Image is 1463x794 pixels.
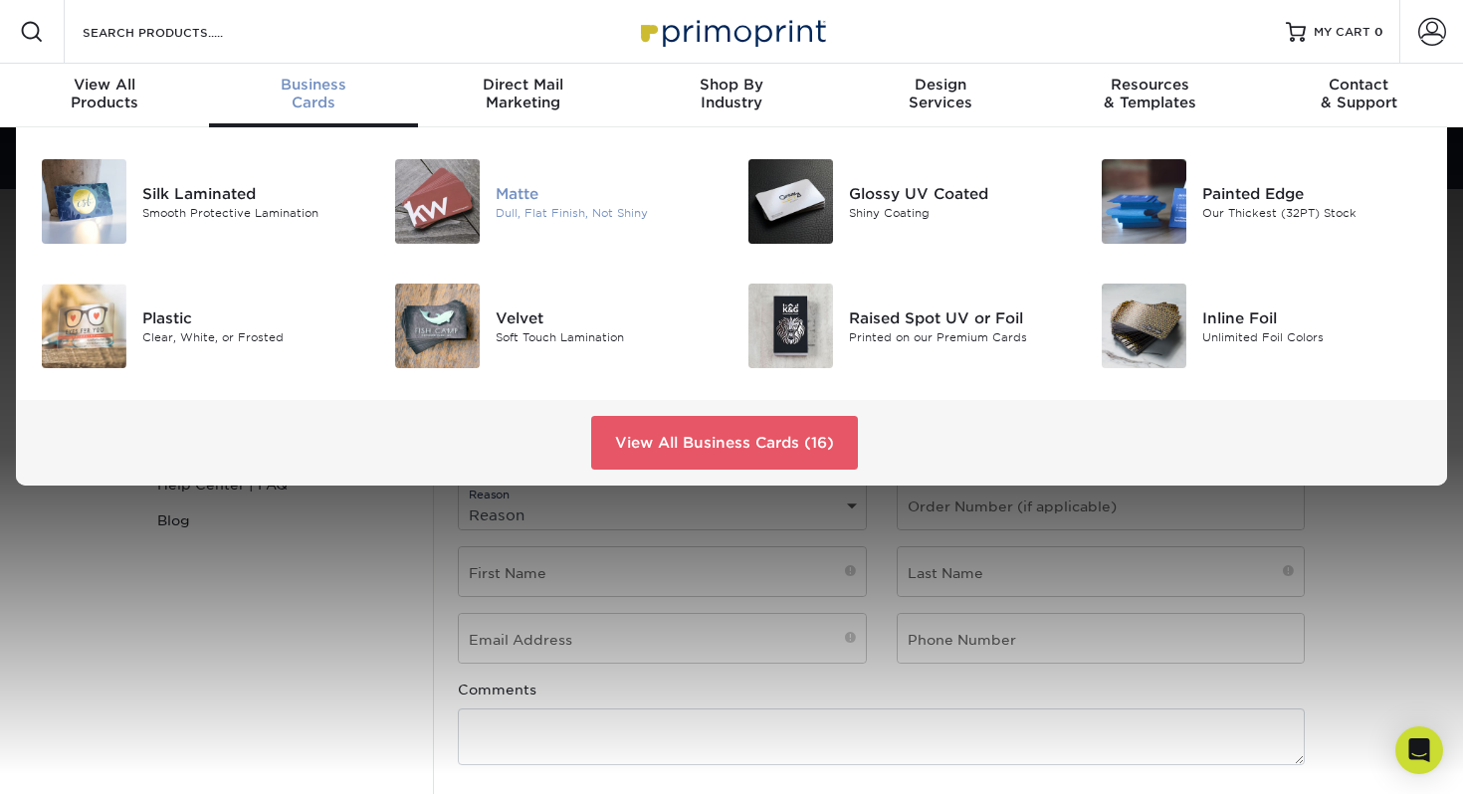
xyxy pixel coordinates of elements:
[1102,159,1186,244] img: Painted Edge Business Cards
[496,204,717,221] div: Dull, Flat Finish, Not Shiny
[1254,64,1463,127] a: Contact& Support
[748,284,833,368] img: Raised Spot UV or Foil Business Cards
[1314,24,1370,41] span: MY CART
[1254,76,1463,111] div: & Support
[836,76,1045,94] span: Design
[209,64,418,127] a: BusinessCards
[1374,25,1383,39] span: 0
[1102,284,1186,368] img: Inline Foil Business Cards
[1395,726,1443,774] div: Open Intercom Messenger
[836,64,1045,127] a: DesignServices
[395,159,480,244] img: Matte Business Cards
[496,328,717,345] div: Soft Touch Lamination
[627,64,836,127] a: Shop ByIndustry
[627,76,836,111] div: Industry
[849,328,1070,345] div: Printed on our Premium Cards
[836,76,1045,111] div: Services
[632,10,831,53] img: Primoprint
[418,76,627,94] span: Direct Mail
[209,76,418,94] span: Business
[1045,76,1254,111] div: & Templates
[849,306,1070,328] div: Raised Spot UV or Foil
[849,182,1070,204] div: Glossy UV Coated
[1100,151,1423,252] a: Painted Edge Business Cards Painted Edge Our Thickest (32PT) Stock
[393,151,717,252] a: Matte Business Cards Matte Dull, Flat Finish, Not Shiny
[418,76,627,111] div: Marketing
[496,306,717,328] div: Velvet
[42,284,126,368] img: Plastic Business Cards
[496,182,717,204] div: Matte
[1254,76,1463,94] span: Contact
[1045,64,1254,127] a: Resources& Templates
[40,276,363,376] a: Plastic Business Cards Plastic Clear, White, or Frosted
[393,276,717,376] a: Velvet Business Cards Velvet Soft Touch Lamination
[142,306,363,328] div: Plastic
[748,159,833,244] img: Glossy UV Coated Business Cards
[209,76,418,111] div: Cards
[1202,306,1423,328] div: Inline Foil
[42,159,126,244] img: Silk Laminated Business Cards
[746,151,1070,252] a: Glossy UV Coated Business Cards Glossy UV Coated Shiny Coating
[1202,328,1423,345] div: Unlimited Foil Colors
[40,151,363,252] a: Silk Laminated Business Cards Silk Laminated Smooth Protective Lamination
[142,204,363,221] div: Smooth Protective Lamination
[591,416,858,470] a: View All Business Cards (16)
[142,182,363,204] div: Silk Laminated
[1202,204,1423,221] div: Our Thickest (32PT) Stock
[849,204,1070,221] div: Shiny Coating
[746,276,1070,376] a: Raised Spot UV or Foil Business Cards Raised Spot UV or Foil Printed on our Premium Cards
[1100,276,1423,376] a: Inline Foil Business Cards Inline Foil Unlimited Foil Colors
[81,20,275,44] input: SEARCH PRODUCTS.....
[1202,182,1423,204] div: Painted Edge
[1045,76,1254,94] span: Resources
[142,328,363,345] div: Clear, White, or Frosted
[395,284,480,368] img: Velvet Business Cards
[418,64,627,127] a: Direct MailMarketing
[627,76,836,94] span: Shop By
